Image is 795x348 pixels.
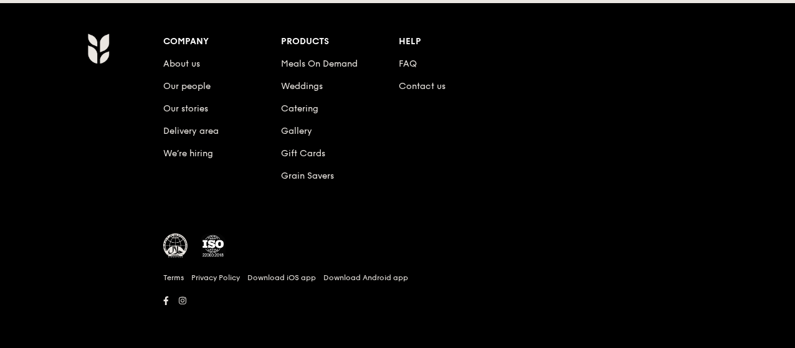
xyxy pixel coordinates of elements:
[281,33,399,50] div: Products
[163,59,200,69] a: About us
[323,273,408,283] a: Download Android app
[163,33,281,50] div: Company
[281,103,318,114] a: Catering
[39,309,756,319] h6: Revision
[281,148,325,159] a: Gift Cards
[163,148,213,159] a: We’re hiring
[201,233,226,258] img: ISO Certified
[399,59,417,69] a: FAQ
[87,33,109,64] img: Grain
[163,126,219,136] a: Delivery area
[281,171,334,181] a: Grain Savers
[163,233,188,258] img: MUIS Halal Certified
[247,273,316,283] a: Download iOS app
[191,273,240,283] a: Privacy Policy
[399,33,517,50] div: Help
[281,126,312,136] a: Gallery
[163,81,211,92] a: Our people
[163,273,184,283] a: Terms
[281,81,323,92] a: Weddings
[281,59,358,69] a: Meals On Demand
[163,103,208,114] a: Our stories
[399,81,445,92] a: Contact us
